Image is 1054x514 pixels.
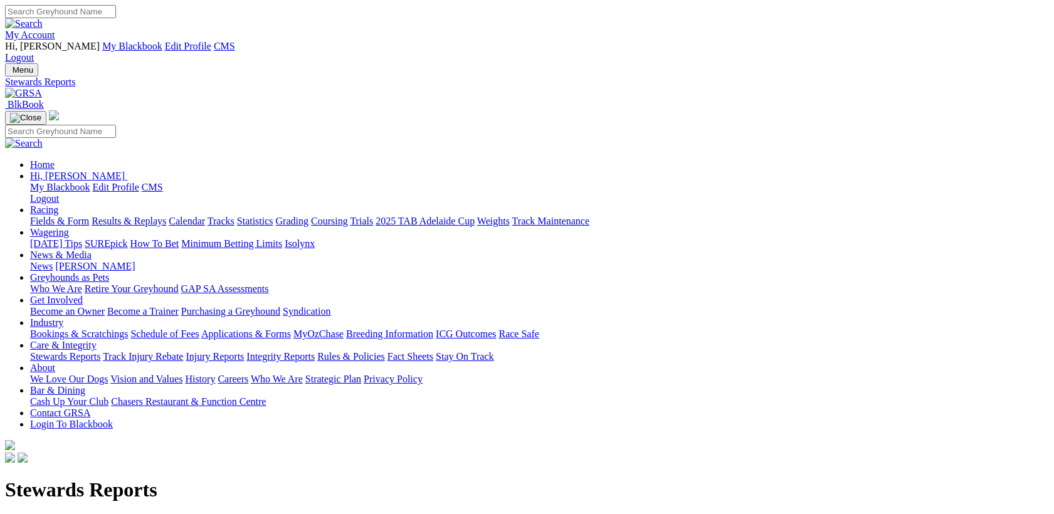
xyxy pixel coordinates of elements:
[5,453,15,463] img: facebook.svg
[165,41,211,51] a: Edit Profile
[30,249,92,260] a: News & Media
[107,306,179,317] a: Become a Trainer
[30,374,1049,385] div: About
[5,52,34,63] a: Logout
[364,374,423,384] a: Privacy Policy
[246,351,315,362] a: Integrity Reports
[512,216,589,226] a: Track Maintenance
[5,18,43,29] img: Search
[276,216,308,226] a: Grading
[5,99,44,110] a: BlkBook
[30,317,63,328] a: Industry
[30,295,83,305] a: Get Involved
[30,182,1049,204] div: Hi, [PERSON_NAME]
[30,283,1049,295] div: Greyhounds as Pets
[181,238,282,249] a: Minimum Betting Limits
[5,88,42,99] img: GRSA
[30,362,55,373] a: About
[5,138,43,149] img: Search
[30,419,113,429] a: Login To Blackbook
[293,328,344,339] a: MyOzChase
[30,261,1049,272] div: News & Media
[387,351,433,362] a: Fact Sheets
[103,351,183,362] a: Track Injury Rebate
[30,159,55,170] a: Home
[30,374,108,384] a: We Love Our Dogs
[8,99,44,110] span: BlkBook
[49,110,59,120] img: logo-grsa-white.png
[30,283,82,294] a: Who We Are
[5,63,38,76] button: Toggle navigation
[102,41,162,51] a: My Blackbook
[5,41,1049,63] div: My Account
[30,170,127,181] a: Hi, [PERSON_NAME]
[346,328,433,339] a: Breeding Information
[305,374,361,384] a: Strategic Plan
[111,396,266,407] a: Chasers Restaurant & Function Centre
[85,283,179,294] a: Retire Your Greyhound
[317,351,385,362] a: Rules & Policies
[436,328,496,339] a: ICG Outcomes
[201,328,291,339] a: Applications & Forms
[30,238,82,249] a: [DATE] Tips
[110,374,182,384] a: Vision and Values
[30,170,125,181] span: Hi, [PERSON_NAME]
[30,272,109,283] a: Greyhounds as Pets
[5,111,46,125] button: Toggle navigation
[218,374,248,384] a: Careers
[181,306,280,317] a: Purchasing a Greyhound
[30,396,108,407] a: Cash Up Your Club
[130,328,199,339] a: Schedule of Fees
[169,216,205,226] a: Calendar
[186,351,244,362] a: Injury Reports
[5,125,116,138] input: Search
[30,216,89,226] a: Fields & Form
[5,29,55,40] a: My Account
[30,306,105,317] a: Become an Owner
[30,306,1049,317] div: Get Involved
[251,374,303,384] a: Who We Are
[5,76,1049,88] a: Stewards Reports
[30,385,85,396] a: Bar & Dining
[30,328,1049,340] div: Industry
[436,351,493,362] a: Stay On Track
[30,351,100,362] a: Stewards Reports
[30,216,1049,227] div: Racing
[498,328,539,339] a: Race Safe
[30,227,69,238] a: Wagering
[5,41,100,51] span: Hi, [PERSON_NAME]
[350,216,373,226] a: Trials
[30,407,90,418] a: Contact GRSA
[30,204,58,215] a: Racing
[92,216,166,226] a: Results & Replays
[285,238,315,249] a: Isolynx
[13,65,33,75] span: Menu
[237,216,273,226] a: Statistics
[130,238,179,249] a: How To Bet
[283,306,330,317] a: Syndication
[477,216,510,226] a: Weights
[376,216,475,226] a: 2025 TAB Adelaide Cup
[93,182,139,192] a: Edit Profile
[18,453,28,463] img: twitter.svg
[30,351,1049,362] div: Care & Integrity
[208,216,235,226] a: Tracks
[30,328,128,339] a: Bookings & Scratchings
[55,261,135,271] a: [PERSON_NAME]
[30,182,90,192] a: My Blackbook
[142,182,163,192] a: CMS
[30,261,53,271] a: News
[5,440,15,450] img: logo-grsa-white.png
[30,396,1049,407] div: Bar & Dining
[85,238,127,249] a: SUREpick
[30,340,97,350] a: Care & Integrity
[30,238,1049,249] div: Wagering
[10,113,41,123] img: Close
[185,374,215,384] a: History
[311,216,348,226] a: Coursing
[30,193,59,204] a: Logout
[181,283,269,294] a: GAP SA Assessments
[5,478,1049,501] h1: Stewards Reports
[5,5,116,18] input: Search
